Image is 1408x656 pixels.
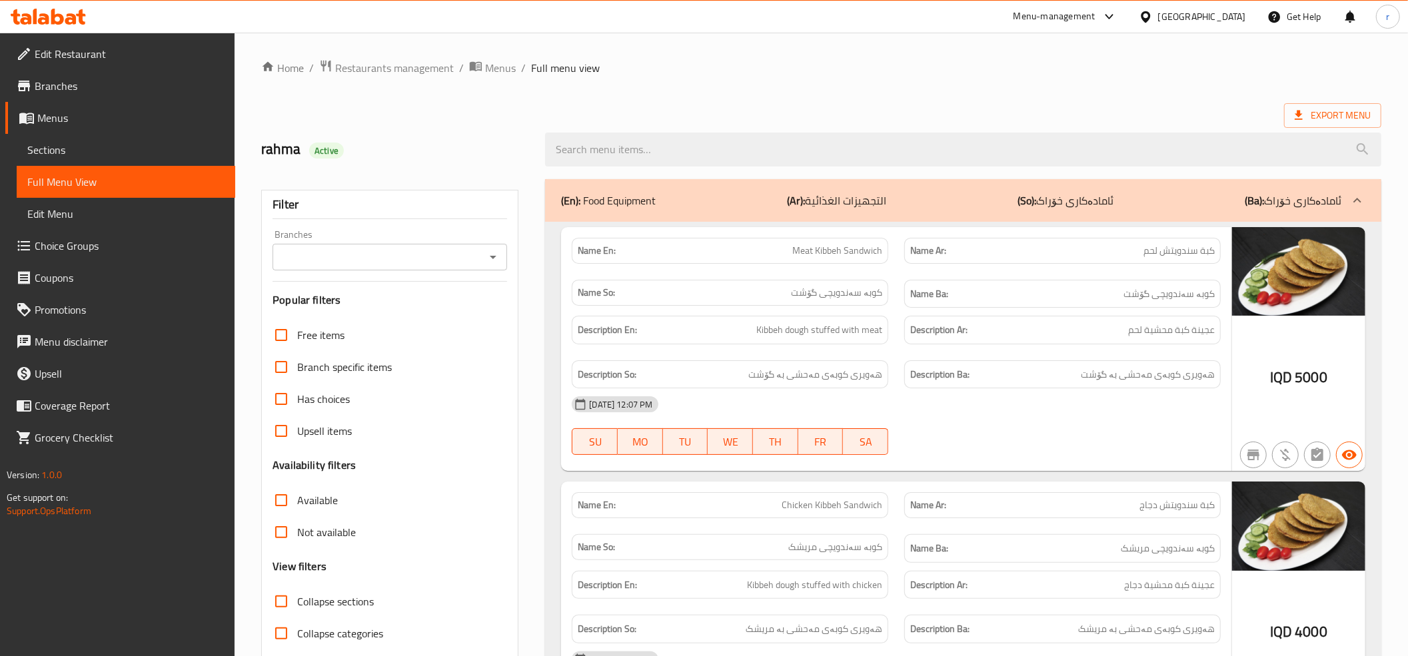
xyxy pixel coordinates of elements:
[623,432,658,452] span: MO
[319,59,454,77] a: Restaurants management
[910,322,968,338] strong: Description Ar:
[1295,107,1371,124] span: Export Menu
[756,322,882,338] span: Kibbeh dough stuffed with meat
[746,621,882,637] span: هەویری کوبەی مەحشی بە مریشک
[5,294,235,326] a: Promotions
[561,192,656,208] p: Food Equipment
[273,292,507,308] h3: Popular filters
[5,422,235,454] a: Grocery Checklist
[5,326,235,358] a: Menu disclaimer
[335,60,454,76] span: Restaurants management
[297,625,383,641] span: Collapse categories
[758,432,793,452] span: TH
[35,46,225,62] span: Edit Restaurant
[17,198,235,230] a: Edit Menu
[1078,621,1215,637] span: هەویری کوبەی مەحشی بە مریشک
[1018,192,1113,208] p: ئامادەکاری خۆراک
[1232,227,1365,316] img: %D9%83%D8%A8%D8%A9_%D8%B3%D9%86%D8%AF%D9%88%D9%8A%D8%B4_%D9%84%D8%AD%D9%85638950036927058903.jpg
[1295,619,1327,645] span: 4000
[7,502,91,519] a: Support.OpsPlatform
[297,327,345,343] span: Free items
[798,428,844,455] button: FR
[27,174,225,190] span: Full Menu View
[1139,498,1215,512] span: كبة سندويتش دجاج
[7,466,39,484] span: Version:
[261,59,1381,77] nav: breadcrumb
[297,492,338,508] span: Available
[459,60,464,76] li: /
[1386,9,1389,24] span: r
[578,366,636,383] strong: Description So:
[910,286,948,302] strong: Name Ba:
[5,230,235,262] a: Choice Groups
[545,133,1381,166] input: search
[1128,322,1215,338] span: عجينة كبة محشية لحم
[708,428,753,455] button: WE
[261,139,529,159] h2: rahma
[273,458,356,473] h3: Availability filters
[35,270,225,286] span: Coupons
[792,244,882,258] span: Meat Kibbeh Sandwich
[791,286,882,300] span: کوبە سەندویچی گۆشت
[1018,190,1036,210] b: (So):
[7,489,68,506] span: Get support on:
[782,498,882,512] span: Chicken Kibbeh Sandwich
[5,70,235,102] a: Branches
[273,559,327,574] h3: View filters
[27,206,225,222] span: Edit Menu
[1270,619,1292,645] span: IQD
[804,432,838,452] span: FR
[1232,482,1365,570] img: %D9%83%D8%A8%D8%A9_%D8%B3%D9%86%D8%AF%D9%88%D9%8A%D8%B4_%D8%AF%D8%AC%D8%A7%D8%AC63895003704521748...
[910,621,970,637] strong: Description Ba:
[578,621,636,637] strong: Description So:
[35,398,225,414] span: Coverage Report
[17,166,235,198] a: Full Menu View
[35,78,225,94] span: Branches
[1245,192,1341,208] p: ئامادەکاری خۆراک
[545,179,1381,222] div: (En): Food Equipment(Ar):التجهيزات الغذائية(So):ئامادەکاری خۆراک(Ba):ئامادەکاری خۆراک
[578,577,637,593] strong: Description En:
[297,524,356,540] span: Not available
[578,498,616,512] strong: Name En:
[1240,442,1267,468] button: Not branch specific item
[910,498,946,512] strong: Name Ar:
[910,577,968,593] strong: Description Ar:
[35,238,225,254] span: Choice Groups
[1270,364,1292,390] span: IQD
[578,322,637,338] strong: Description En:
[35,430,225,446] span: Grocery Checklist
[484,248,502,266] button: Open
[261,60,304,76] a: Home
[5,38,235,70] a: Edit Restaurant
[297,391,350,407] span: Has choices
[713,432,748,452] span: WE
[5,262,235,294] a: Coupons
[35,302,225,318] span: Promotions
[17,134,235,166] a: Sections
[41,466,62,484] span: 1.0.0
[578,432,612,452] span: SU
[297,359,392,375] span: Branch specific items
[297,593,374,609] span: Collapse sections
[1158,9,1246,24] div: [GEOGRAPHIC_DATA]
[1336,442,1363,468] button: Available
[578,244,616,258] strong: Name En:
[309,145,344,157] span: Active
[787,190,805,210] b: (Ar):
[1081,366,1215,383] span: هەویری کوبەی مەحشی بە گۆشت
[668,432,703,452] span: TU
[309,143,344,159] div: Active
[35,366,225,382] span: Upsell
[1014,9,1095,25] div: Menu-management
[747,577,882,593] span: Kibbeh dough stuffed with chicken
[561,190,580,210] b: (En):
[1121,540,1215,557] span: کوبە سەندویچی مریشک
[27,142,225,158] span: Sections
[1124,577,1215,593] span: عجينة كبة محشية دجاج
[1295,364,1327,390] span: 5000
[5,102,235,134] a: Menus
[618,428,663,455] button: MO
[848,432,883,452] span: SA
[1143,244,1215,258] span: كبة سندويتش لحم
[910,366,970,383] strong: Description Ba:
